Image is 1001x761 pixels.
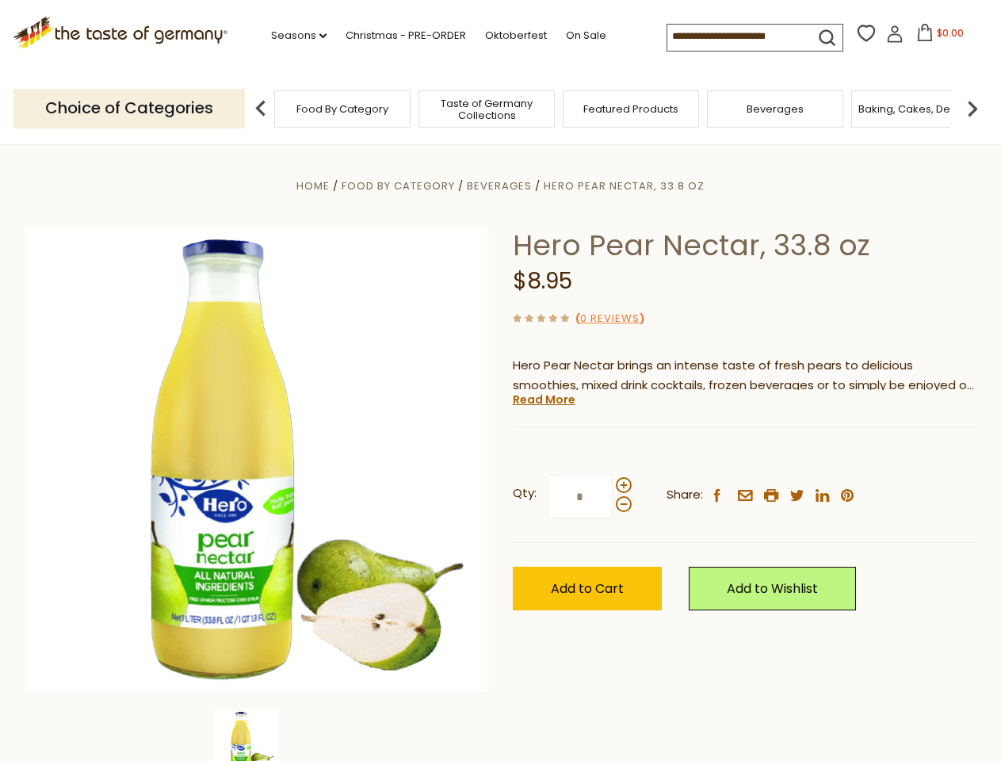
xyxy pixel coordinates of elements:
[485,27,547,44] a: Oktoberfest
[551,579,624,598] span: Add to Cart
[937,26,964,40] span: $0.00
[575,311,644,326] span: ( )
[566,27,606,44] a: On Sale
[346,27,466,44] a: Christmas - PRE-ORDER
[513,392,575,407] a: Read More
[513,484,537,503] strong: Qty:
[907,24,974,48] button: $0.00
[513,266,572,296] span: $8.95
[342,178,455,193] a: Food By Category
[513,567,662,610] button: Add to Cart
[858,103,981,115] a: Baking, Cakes, Desserts
[513,356,976,396] p: Hero Pear Nectar brings an intense taste of fresh pears to delicious smoothies, mixed drink cockt...
[513,228,976,263] h1: Hero Pear Nectar, 33.8 oz
[544,178,705,193] a: Hero Pear Nectar, 33.8 oz
[580,311,640,327] a: 0 Reviews
[25,228,489,691] img: Hero Pear Nectar, 33.8 oz
[689,567,856,610] a: Add to Wishlist
[271,27,327,44] a: Seasons
[296,103,388,115] a: Food By Category
[747,103,804,115] a: Beverages
[667,485,703,505] span: Share:
[957,93,988,124] img: next arrow
[296,178,330,193] a: Home
[13,89,245,128] p: Choice of Categories
[423,98,550,121] a: Taste of Germany Collections
[548,475,613,518] input: Qty:
[583,103,678,115] a: Featured Products
[467,178,532,193] a: Beverages
[245,93,277,124] img: previous arrow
